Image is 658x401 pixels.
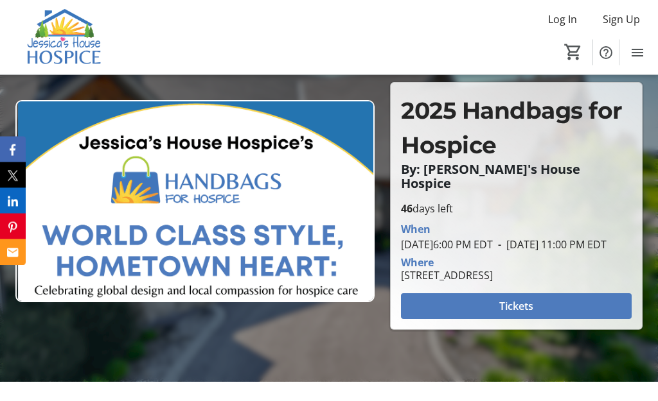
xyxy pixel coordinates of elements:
button: Sign Up [592,9,650,30]
p: days left [401,201,632,217]
span: 46 [401,202,413,216]
button: Cart [562,40,585,64]
button: Tickets [401,294,632,320]
div: When [401,222,431,237]
img: Campaign CTA Media Photo [15,101,375,303]
span: [DATE] 11:00 PM EDT [493,238,607,252]
button: Menu [625,40,650,65]
span: 2025 Handbags for Hospice [401,97,623,160]
img: Jessica's House Hospice's Logo [8,5,122,69]
div: [STREET_ADDRESS] [401,268,493,284]
span: [DATE] 6:00 PM EDT [401,238,493,252]
button: Log In [538,9,587,30]
p: By: [PERSON_NAME]'s House Hospice [401,163,632,191]
span: - [493,238,506,252]
button: Help [593,40,619,65]
span: Tickets [499,299,533,314]
div: Where [401,258,434,268]
span: Log In [548,12,577,27]
span: Sign Up [603,12,640,27]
